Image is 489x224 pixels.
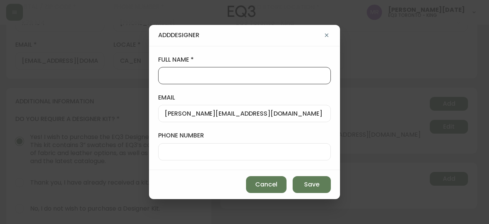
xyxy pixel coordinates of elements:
[158,93,331,102] label: email
[255,180,277,189] span: Cancel
[158,31,199,39] h4: Add Designer
[246,176,287,193] button: Cancel
[158,56,331,64] label: full name
[293,176,331,193] button: Save
[158,131,331,140] label: phone number
[304,180,319,189] span: Save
